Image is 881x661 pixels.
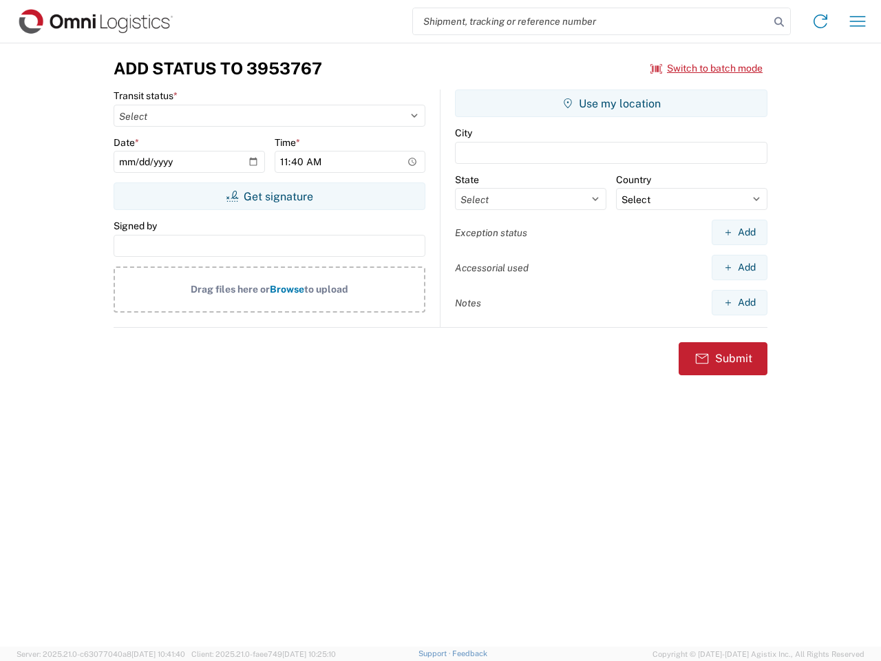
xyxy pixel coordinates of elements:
[455,174,479,186] label: State
[17,650,185,658] span: Server: 2025.21.0-c63077040a8
[270,284,304,295] span: Browse
[452,649,487,658] a: Feedback
[131,650,185,658] span: [DATE] 10:41:40
[191,284,270,295] span: Drag files here or
[114,182,425,210] button: Get signature
[455,227,527,239] label: Exception status
[712,220,767,245] button: Add
[455,297,481,309] label: Notes
[455,127,472,139] label: City
[616,174,651,186] label: Country
[650,57,763,80] button: Switch to batch mode
[114,59,322,78] h3: Add Status to 3953767
[679,342,767,375] button: Submit
[114,220,157,232] label: Signed by
[114,90,178,102] label: Transit status
[191,650,336,658] span: Client: 2025.21.0-faee749
[455,262,529,274] label: Accessorial used
[455,90,767,117] button: Use my location
[712,255,767,280] button: Add
[413,8,769,34] input: Shipment, tracking or reference number
[304,284,348,295] span: to upload
[418,649,453,658] a: Support
[275,136,300,149] label: Time
[712,290,767,315] button: Add
[282,650,336,658] span: [DATE] 10:25:10
[652,648,864,660] span: Copyright © [DATE]-[DATE] Agistix Inc., All Rights Reserved
[114,136,139,149] label: Date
